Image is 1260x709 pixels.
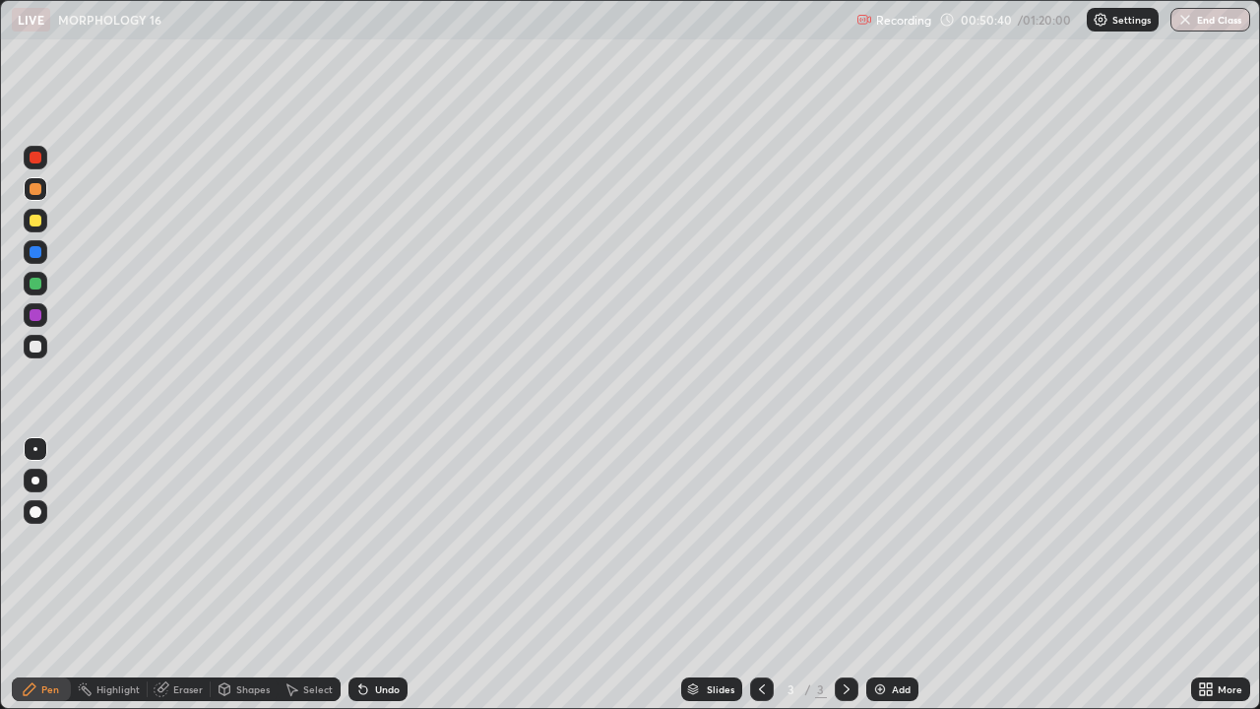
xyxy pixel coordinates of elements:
div: 3 [815,680,827,698]
div: Shapes [236,684,270,694]
img: end-class-cross [1177,12,1193,28]
img: recording.375f2c34.svg [856,12,872,28]
div: 3 [782,683,801,695]
button: End Class [1170,8,1250,32]
div: More [1218,684,1242,694]
img: add-slide-button [872,681,888,697]
p: Recording [876,13,931,28]
p: MORPHOLOGY 16 [58,12,161,28]
div: Undo [375,684,400,694]
div: Slides [707,684,734,694]
div: Highlight [96,684,140,694]
div: Eraser [173,684,203,694]
div: Select [303,684,333,694]
p: Settings [1112,15,1151,25]
div: / [805,683,811,695]
div: Add [892,684,911,694]
img: class-settings-icons [1093,12,1108,28]
div: Pen [41,684,59,694]
p: LIVE [18,12,44,28]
